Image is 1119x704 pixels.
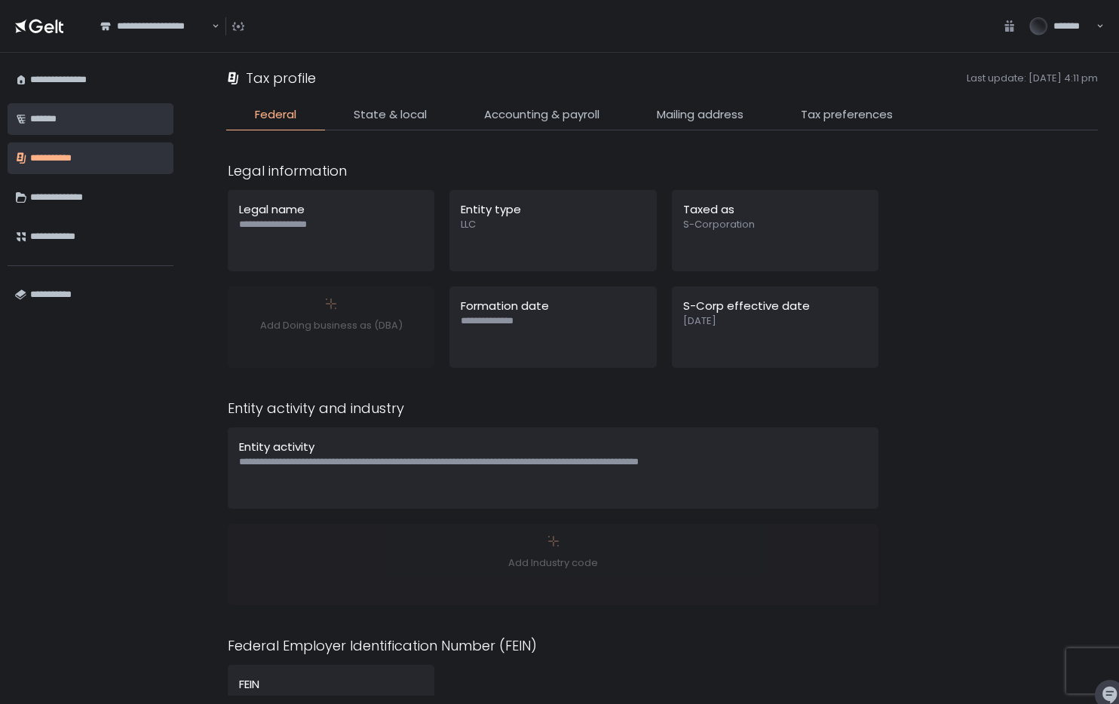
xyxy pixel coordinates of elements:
[239,201,305,217] span: Legal name
[484,106,599,124] span: Accounting & payroll
[449,190,656,271] button: Entity typeLLC
[322,72,1098,85] span: Last update: [DATE] 4:11 pm
[683,218,867,231] span: S-Corporation
[239,298,423,332] div: Add Doing business as (DBA)
[354,106,427,124] span: State & local
[246,68,316,88] h1: Tax profile
[461,201,521,217] span: Entity type
[228,635,878,656] div: Federal Employer Identification Number (FEIN)
[672,286,878,368] button: S-Corp effective date[DATE]
[90,11,219,42] div: Search for option
[683,201,734,217] span: Taxed as
[228,398,878,418] div: Entity activity and industry
[228,161,878,181] div: Legal information
[657,106,743,124] span: Mailing address
[683,298,810,314] span: S-Corp effective date
[461,298,549,314] span: Formation date
[683,314,867,328] span: [DATE]
[672,190,878,271] button: Taxed asS-Corporation
[461,218,645,231] span: LLC
[239,676,259,692] span: FEIN
[228,286,434,368] button: Add Doing business as (DBA)
[239,535,867,570] div: Add Industry code
[255,106,296,124] span: Federal
[239,439,314,455] span: Entity activity
[801,106,893,124] span: Tax preferences
[228,524,878,605] button: Add Industry code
